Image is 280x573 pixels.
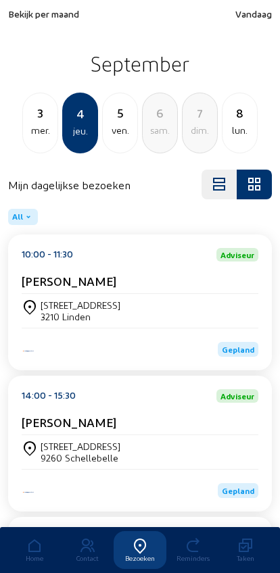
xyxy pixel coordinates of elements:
div: lun. [223,122,257,139]
span: Gepland [222,486,254,495]
div: dim. [183,122,217,139]
div: Taken [219,554,272,562]
a: Contact [61,531,114,569]
div: 3210 Linden [41,311,120,322]
span: Adviseur [220,392,254,400]
div: [STREET_ADDRESS] [41,441,120,452]
span: Adviseur [220,251,254,259]
cam-card-title: [PERSON_NAME] [22,274,116,288]
img: Iso Protect [22,491,35,494]
div: jeu. [64,123,97,139]
div: Bezoeken [114,554,166,562]
div: 3 [23,103,57,122]
div: Home [8,554,61,562]
span: Bekijk per maand [8,8,79,20]
span: Vandaag [235,8,272,20]
span: All [12,211,23,222]
div: 4 [64,104,97,123]
div: 7 [183,103,217,122]
div: [STREET_ADDRESS] [41,299,120,311]
span: Gepland [222,345,254,354]
a: Home [8,531,61,569]
div: mer. [23,122,57,139]
h2: September [8,47,272,80]
a: Taken [219,531,272,569]
div: 14:00 - 15:30 [22,389,76,403]
div: 9260 Schellebelle [41,452,120,464]
div: Reminders [166,554,219,562]
h4: Mijn dagelijkse bezoeken [8,178,131,191]
cam-card-title: [PERSON_NAME] [22,415,116,429]
div: 6 [143,103,177,122]
div: 5 [103,103,137,122]
div: Contact [61,554,114,562]
div: sam. [143,122,177,139]
img: Iso Protect [22,349,35,353]
a: Reminders [166,531,219,569]
div: ven. [103,122,137,139]
a: Bezoeken [114,531,166,569]
div: 8 [223,103,257,122]
div: 10:00 - 11:30 [22,248,73,261]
